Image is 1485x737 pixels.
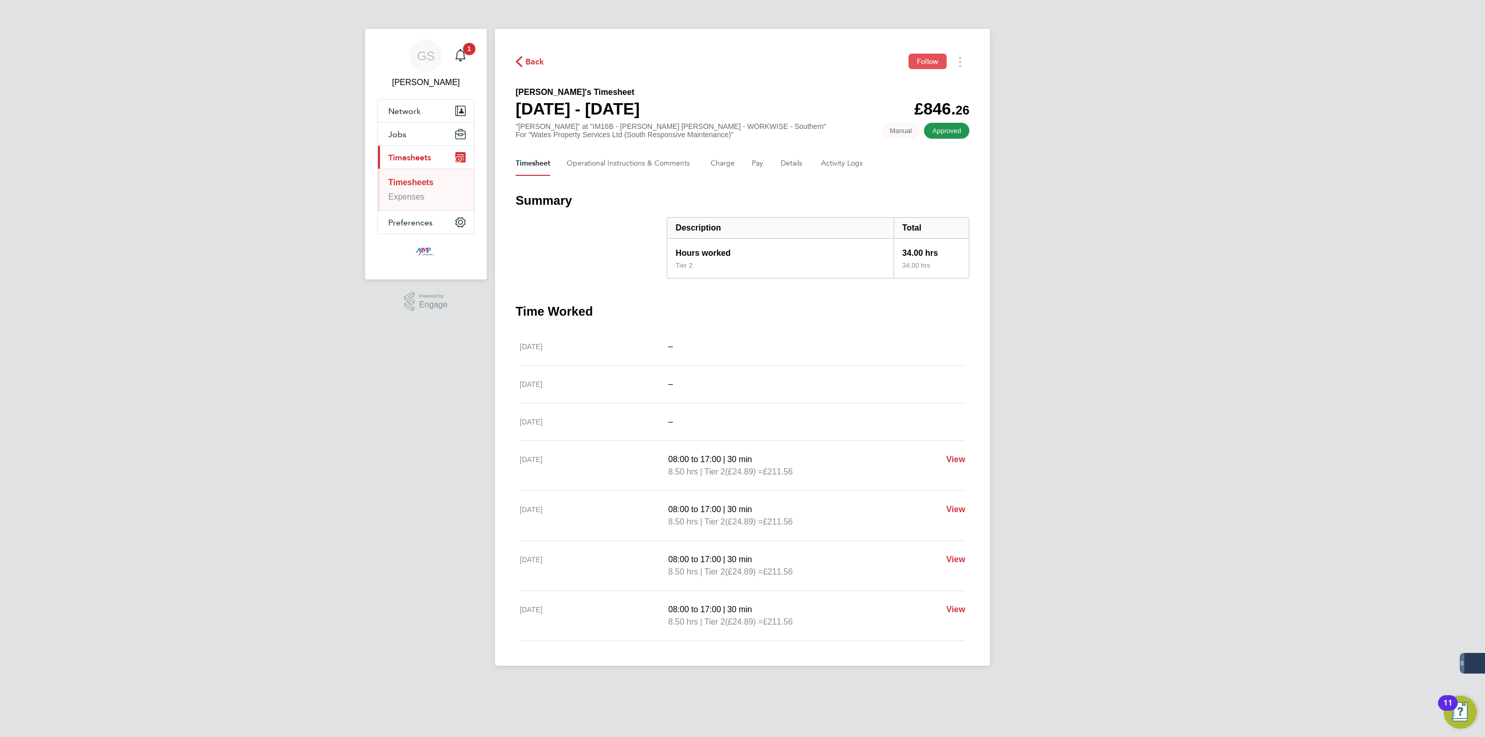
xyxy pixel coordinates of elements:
[516,99,640,119] h1: [DATE] - [DATE]
[419,292,448,301] span: Powered by
[668,380,673,388] span: –
[417,49,435,62] span: GS
[946,603,965,616] a: View
[704,516,725,528] span: Tier 2
[378,211,474,234] button: Preferences
[520,340,668,353] div: [DATE]
[516,130,827,139] div: For "Wates Property Services Ltd (South Responsive Maintenance)"
[668,455,721,464] span: 08:00 to 17:00
[378,100,474,122] button: Network
[516,55,544,68] button: Back
[946,455,965,464] span: View
[520,378,668,390] div: [DATE]
[388,129,406,139] span: Jobs
[704,466,725,478] span: Tier 2
[727,605,752,614] span: 30 min
[388,192,424,201] a: Expenses
[725,517,763,526] span: (£24.89) =
[520,453,668,478] div: [DATE]
[520,503,668,528] div: [DATE]
[723,505,725,514] span: |
[520,603,668,628] div: [DATE]
[727,455,752,464] span: 30 min
[668,467,698,476] span: 8.50 hrs
[667,218,894,238] div: Description
[668,555,721,564] span: 08:00 to 17:00
[727,505,752,514] span: 30 min
[752,151,764,176] button: Pay
[388,178,434,187] a: Timesheets
[378,146,474,169] button: Timesheets
[377,76,474,89] span: George Stacey
[821,151,864,176] button: Activity Logs
[704,566,725,578] span: Tier 2
[668,417,673,426] span: –
[404,292,448,312] a: Powered byEngage
[924,123,969,139] span: This timesheet has been approved.
[419,301,448,309] span: Engage
[668,505,721,514] span: 08:00 to 17:00
[388,153,431,162] span: Timesheets
[700,617,702,626] span: |
[516,151,550,176] button: Timesheet
[723,455,725,464] span: |
[520,416,668,428] div: [DATE]
[723,555,725,564] span: |
[781,151,804,176] button: Details
[516,192,969,209] h3: Summary
[365,29,487,280] nav: Main navigation
[377,39,474,89] a: GS[PERSON_NAME]
[1444,696,1477,729] button: Open Resource Center, 11 new notifications
[946,605,965,614] span: View
[388,106,421,116] span: Network
[914,100,969,118] app-decimal: £846.
[378,123,474,145] button: Jobs
[667,217,969,279] div: Summary
[763,517,793,526] span: £211.56
[378,169,474,210] div: Timesheets
[946,555,965,564] span: View
[668,517,698,526] span: 8.50 hrs
[700,517,702,526] span: |
[516,303,969,320] h3: Time Worked
[725,467,763,476] span: (£24.89) =
[516,192,969,641] section: Timesheet
[667,239,894,261] div: Hours worked
[909,54,947,69] button: Follow
[377,244,474,261] a: Go to home page
[516,122,827,139] div: "[PERSON_NAME]" at "IM16B - [PERSON_NAME] [PERSON_NAME] - WORKWISE - Southern"
[727,555,752,564] span: 30 min
[763,467,793,476] span: £211.56
[894,239,969,261] div: 34.00 hrs
[668,605,721,614] span: 08:00 to 17:00
[675,261,692,270] div: Tier 2
[388,218,433,227] span: Preferences
[894,218,969,238] div: Total
[411,244,441,261] img: mmpconsultancy-logo-retina.png
[955,103,969,117] span: 26
[463,43,475,55] span: 1
[917,57,938,66] span: Follow
[1443,703,1453,716] div: 11
[668,617,698,626] span: 8.50 hrs
[725,567,763,576] span: (£24.89) =
[763,617,793,626] span: £211.56
[763,567,793,576] span: £211.56
[668,567,698,576] span: 8.50 hrs
[882,123,920,139] span: This timesheet was manually created.
[700,567,702,576] span: |
[516,86,640,99] h2: [PERSON_NAME]'s Timesheet
[725,617,763,626] span: (£24.89) =
[946,505,965,514] span: View
[894,261,969,278] div: 34.00 hrs
[946,453,965,466] a: View
[668,342,673,351] span: –
[946,553,965,566] a: View
[567,151,694,176] button: Operational Instructions & Comments
[525,56,544,68] span: Back
[704,616,725,628] span: Tier 2
[711,151,735,176] button: Charge
[946,503,965,516] a: View
[700,467,702,476] span: |
[951,54,969,70] button: Timesheets Menu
